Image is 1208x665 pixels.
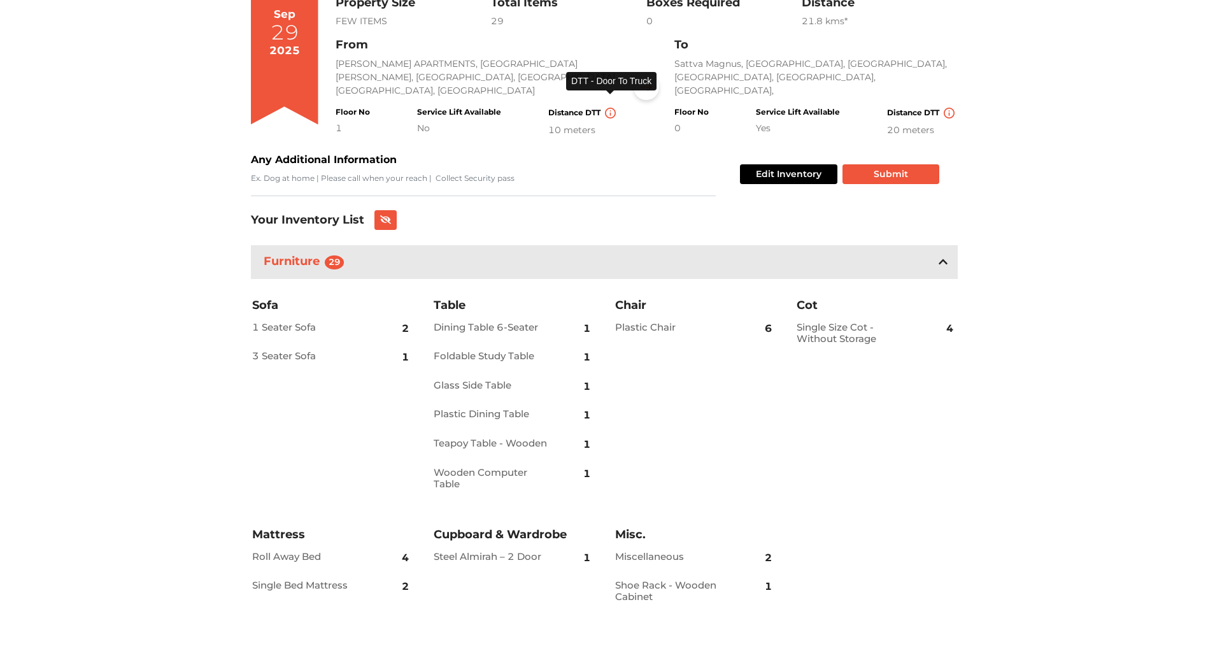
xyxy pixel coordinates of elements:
h3: Sofa [252,298,411,313]
h2: Plastic Dining Table [434,408,553,420]
h2: Roll Away Bed [252,551,371,562]
h3: To [674,38,957,52]
h2: Single Bed Mattress [252,580,371,591]
p: [PERSON_NAME] APARTMENTS, [GEOGRAPHIC_DATA][PERSON_NAME], [GEOGRAPHIC_DATA], [GEOGRAPHIC_DATA], [... [336,57,618,97]
span: 1 [583,342,590,373]
span: 29 [325,255,345,269]
h3: Table [434,298,593,313]
h2: 1 Seater Sofa [252,322,371,333]
h2: Teapoy Table - Wooden [434,438,553,449]
button: Submit [842,164,939,184]
span: 2 [402,571,409,602]
h2: Plastic Chair [615,322,734,333]
span: 1 [402,342,409,373]
div: 29 [271,22,299,43]
button: Edit Inventory [740,164,837,184]
h2: Glass Side Table [434,380,553,391]
span: 6 [765,313,772,344]
h3: Misc. [615,527,774,543]
span: 4 [946,313,953,344]
h2: Shoe Rack - Wooden Cabinet [615,580,734,603]
h4: Service Lift Available [756,108,840,117]
h2: Foldable Study Table [434,350,553,362]
span: 1 [583,543,590,573]
h4: Floor No [674,108,709,117]
h3: Mattress [252,527,411,543]
h3: Cupboard & Wardrobe [434,527,593,543]
h4: Service Lift Available [417,108,501,117]
h2: 3 Seater Sofa [252,350,371,362]
span: 1 [583,429,590,460]
span: 1 [583,371,590,402]
div: No [417,122,501,135]
span: 1 [583,400,590,431]
span: 2 [402,313,409,344]
div: FEW ITEMS [336,15,491,28]
p: Sattva Magnus, [GEOGRAPHIC_DATA], [GEOGRAPHIC_DATA], [GEOGRAPHIC_DATA], [GEOGRAPHIC_DATA], [GEOGR... [674,57,957,97]
h2: Wooden Computer Table [434,467,553,490]
div: 10 meters [548,124,618,137]
b: Any Additional Information [251,154,397,166]
h3: From [336,38,618,52]
h4: Distance DTT [887,108,957,118]
span: 1 [583,459,590,489]
div: 1 [336,122,370,135]
div: 2025 [269,43,300,59]
h3: Your Inventory List [251,213,364,227]
div: DTT - Door To Truck [566,72,657,90]
h2: Miscellaneous [615,551,734,562]
h3: Cot [797,298,956,313]
h2: Dining Table 6-Seater [434,322,553,333]
span: 1 [583,313,590,344]
div: 0 [674,122,709,135]
div: 21.8 km s* [802,15,957,28]
h4: Distance DTT [548,108,618,118]
span: 1 [765,571,772,602]
div: 0 [646,15,802,28]
div: Sep [274,6,295,23]
h2: Steel Almirah – 2 Door [434,551,553,562]
span: 4 [402,543,409,573]
div: 29 [491,15,646,28]
div: 20 meters [887,124,957,137]
div: Yes [756,122,840,135]
h2: Single Size Cot - Without Storage [797,322,916,345]
h3: Furniture [261,252,352,272]
span: 2 [765,543,772,573]
h4: Floor No [336,108,370,117]
h3: Chair [615,298,774,313]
